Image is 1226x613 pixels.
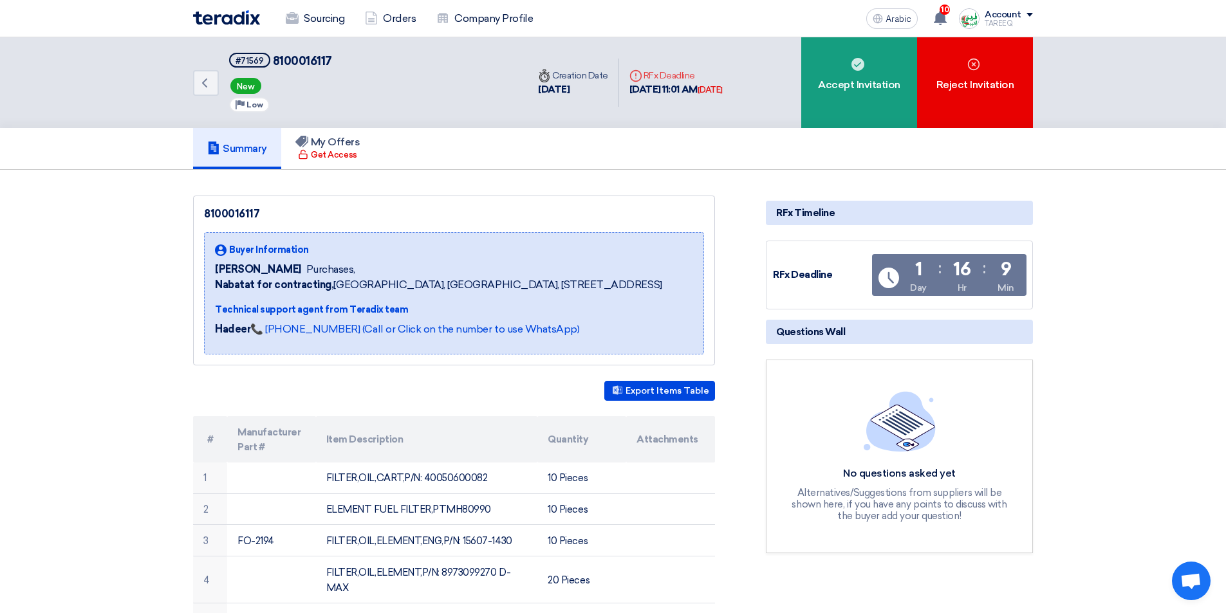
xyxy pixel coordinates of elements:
[773,269,832,280] font: RFx Deadline
[223,142,267,154] font: Summary
[246,100,263,109] font: Low
[998,282,1014,293] font: Min
[215,279,333,291] font: Nabatat for contracting,
[548,574,590,586] font: 20 Pieces
[326,535,512,547] font: FILTER,OIL,ELEMENT,ENG,P/N: 15607-1430
[910,282,927,293] font: Day
[864,391,936,452] img: empty_state_list.svg
[326,504,491,515] font: ELEMENT FUEL FILTER,PTMH80990
[306,263,355,275] font: Purchases,
[215,263,301,275] font: [PERSON_NAME]
[1172,562,1211,600] div: Open chat
[355,5,426,33] a: Orders
[311,150,357,160] font: Get Access
[273,54,332,68] font: 8100016117
[311,136,360,148] font: My Offers
[275,5,355,33] a: Sourcing
[229,244,309,255] font: Buyer Information
[383,12,416,24] font: Orders
[326,472,488,484] font: FILTER,OIL,CART,P/N: 40050600082
[629,84,698,95] font: [DATE] 11:01 AM
[953,259,971,280] font: 16
[959,8,980,29] img: Screenshot___1727703618088.png
[203,535,209,547] font: 3
[207,434,214,445] font: #
[281,128,375,169] a: My Offers Get Access
[193,128,281,169] a: Summary
[936,78,1014,91] font: Reject Invitation
[644,70,695,81] font: RFx Deadline
[1001,259,1012,280] font: 9
[548,472,588,484] font: 10 Pieces
[985,9,1021,20] font: Account
[548,434,588,445] font: Quantity
[552,70,608,81] font: Creation Date
[237,535,274,547] font: FO-2194
[454,12,533,24] font: Company Profile
[204,208,259,220] font: 8100016117
[236,56,264,66] font: #71569
[818,78,900,91] font: Accept Invitation
[237,82,255,91] font: New
[215,304,408,315] font: Technical support agent from Teradix team
[203,504,209,515] font: 2
[548,504,588,515] font: 10 Pieces
[938,259,942,277] font: :
[941,5,949,14] font: 10
[229,53,332,69] h5: 8100016117
[843,467,955,479] font: No questions asked yet
[958,282,967,293] font: Hr
[548,535,588,547] font: 10 Pieces
[866,8,918,29] button: Arabic
[985,19,1012,28] font: TAREEQ
[326,567,510,594] font: FILTER,OIL,ELEMENT,P/N: 8973099270 D-MAX
[203,472,207,484] font: 1
[193,10,260,25] img: Teradix logo
[776,207,835,219] font: RFx Timeline
[698,85,723,95] font: [DATE]
[250,323,579,335] a: 📞 [PHONE_NUMBER] (Call or Click on the number to use WhatsApp)
[792,487,1007,522] font: Alternatives/Suggestions from suppliers will be shown here, if you have any points to discuss wit...
[626,385,709,396] font: Export Items Table
[326,434,403,445] font: Item Description
[203,574,210,586] font: 4
[538,84,570,95] font: [DATE]
[915,259,922,280] font: 1
[983,259,986,277] font: :
[604,381,715,401] button: Export Items Table
[776,326,845,338] font: Questions Wall
[636,434,698,445] font: Attachments
[304,12,344,24] font: Sourcing
[215,323,250,335] font: Hadeer
[333,279,662,291] font: [GEOGRAPHIC_DATA], [GEOGRAPHIC_DATA], [STREET_ADDRESS]
[237,426,301,453] font: Manufacturer Part #
[886,14,911,24] font: Arabic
